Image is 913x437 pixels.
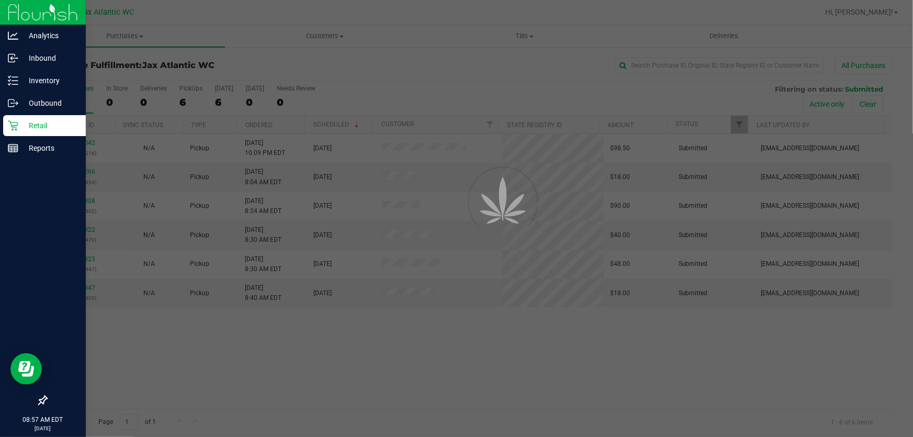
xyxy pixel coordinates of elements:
[18,52,81,64] p: Inbound
[10,353,42,385] iframe: Resource center
[8,120,18,131] inline-svg: Retail
[18,97,81,109] p: Outbound
[8,143,18,153] inline-svg: Reports
[18,29,81,42] p: Analytics
[18,142,81,154] p: Reports
[8,98,18,108] inline-svg: Outbound
[8,75,18,86] inline-svg: Inventory
[18,74,81,87] p: Inventory
[5,415,81,424] p: 08:57 AM EDT
[5,424,81,432] p: [DATE]
[8,53,18,63] inline-svg: Inbound
[18,119,81,132] p: Retail
[8,30,18,41] inline-svg: Analytics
